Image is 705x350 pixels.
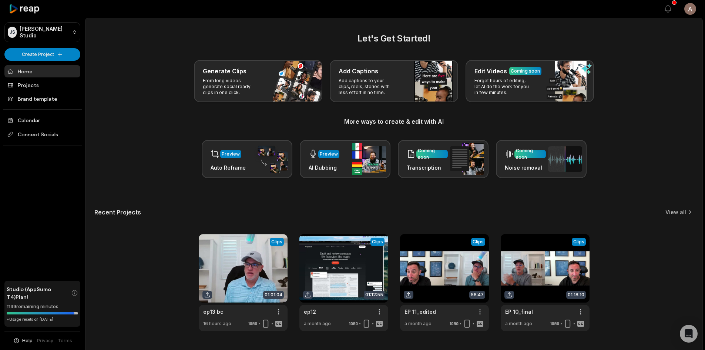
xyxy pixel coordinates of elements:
div: Preview [222,151,240,157]
h3: Transcription [407,164,448,171]
a: View all [665,209,686,216]
h3: Add Captions [339,67,378,76]
p: Add captions to your clips, reels, stories with less effort in no time. [339,78,396,96]
h2: Let's Get Started! [94,32,694,45]
h3: Edit Videos [474,67,507,76]
a: EP 11_edited [404,308,436,316]
a: EP 10_final [505,308,533,316]
h3: AI Dubbing [309,164,339,171]
a: ep12 [304,308,316,316]
div: Coming soon [511,68,540,74]
h3: More ways to create & edit with AI [94,117,694,126]
h3: Noise removal [505,164,546,171]
span: Studio (AppSumo T4) Plan! [7,285,71,301]
a: Projects [4,79,80,91]
div: Coming soon [418,147,446,161]
button: Help [13,337,33,344]
h2: Recent Projects [94,209,141,216]
a: Calendar [4,114,80,126]
h3: Auto Reframe [211,164,246,171]
button: Create Project [4,48,80,61]
img: auto_reframe.png [254,145,288,174]
div: Preview [320,151,338,157]
p: From long videos generate social ready clips in one click. [203,78,260,96]
div: 1139 remaining minutes [7,303,78,310]
a: Privacy [37,337,53,344]
img: noise_removal.png [548,146,582,172]
div: JS [8,27,17,38]
a: Brand template [4,93,80,105]
img: transcription.png [450,143,484,175]
p: [PERSON_NAME] Studio [20,26,69,39]
p: Forget hours of editing, let AI do the work for you in few minutes. [474,78,532,96]
span: Connect Socials [4,128,80,141]
a: Home [4,65,80,77]
div: Coming soon [516,147,544,161]
div: Open Intercom Messenger [680,325,698,343]
div: *Usage resets on [DATE] [7,317,78,322]
img: ai_dubbing.png [352,143,386,175]
a: Terms [58,337,72,344]
a: ep13 bc [203,308,224,316]
span: Help [22,337,33,344]
h3: Generate Clips [203,67,246,76]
